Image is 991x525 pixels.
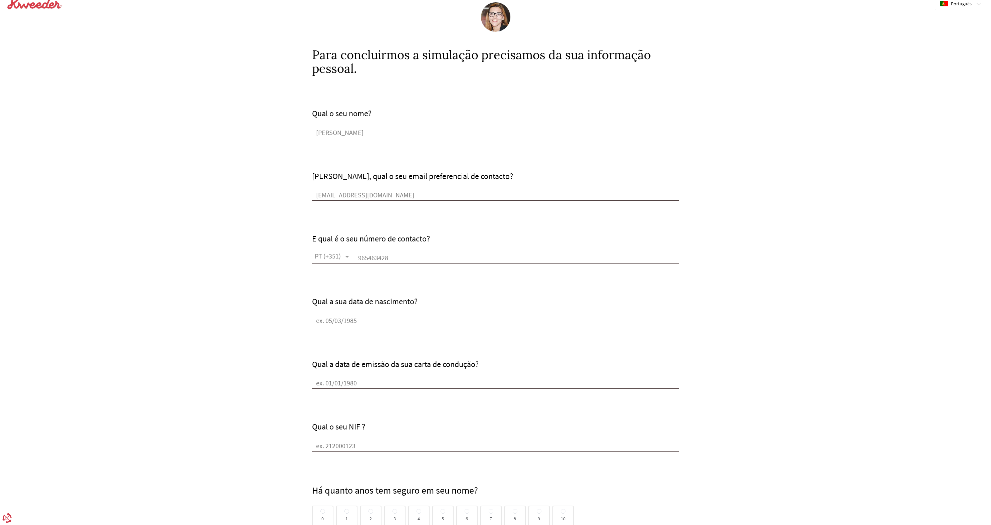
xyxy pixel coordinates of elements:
[312,296,418,307] label: Qual a sua data de nascimento?
[312,48,679,76] h3: Para concluirmos a simulação precisamos da sua informação pessoal.
[312,359,479,369] label: Qual a data de emissão da sua carta de condução?
[312,379,679,389] input: ex. 01/01/1980
[312,108,371,119] label: Qual o seu nome?
[312,128,679,138] input: ex. Pedro Silva
[354,253,679,264] input: ex. 911234567
[481,2,511,32] img: Filipa
[312,485,679,496] h4: Há quanto anos tem seguro em seu nome?
[312,191,679,201] input: ex. email@email.com
[312,171,513,181] label: [PERSON_NAME], qual o seu email preferencial de contacto?
[312,316,679,326] input: ex. 05/03/1985
[315,253,341,261] span: PT (+351)
[312,421,365,432] label: Qual o seu NIF ?
[312,442,679,452] input: ex. 212000123
[951,1,972,6] span: Português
